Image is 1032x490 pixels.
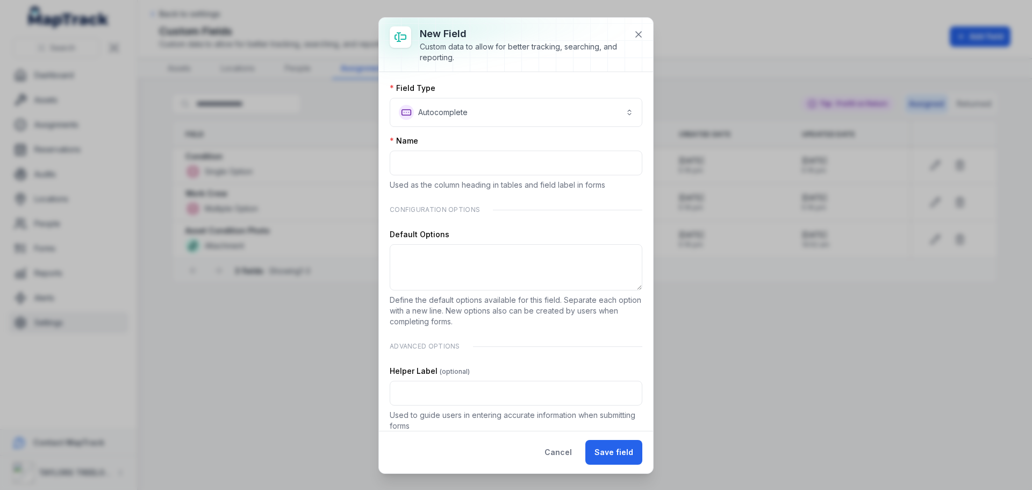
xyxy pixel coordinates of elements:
[420,41,625,63] div: Custom data to allow for better tracking, searching, and reporting.
[390,136,418,146] label: Name
[390,410,642,431] p: Used to guide users in entering accurate information when submitting forms
[390,381,642,406] input: :rtj:-form-item-label
[585,440,642,465] button: Save field
[420,26,625,41] h3: New field
[390,98,642,127] button: Autocomplete
[390,366,470,377] label: Helper Label
[390,199,642,221] div: Configuration Options
[535,440,581,465] button: Cancel
[390,83,435,94] label: Field Type
[390,244,642,290] textarea: :rti:-form-item-label
[390,229,449,240] label: Default Options
[390,336,642,357] div: Advanced Options
[390,151,642,175] input: :rth:-form-item-label
[390,180,642,190] p: Used as the column heading in tables and field label in forms
[390,295,642,327] p: Define the default options available for this field. Separate each option with a new line. New op...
